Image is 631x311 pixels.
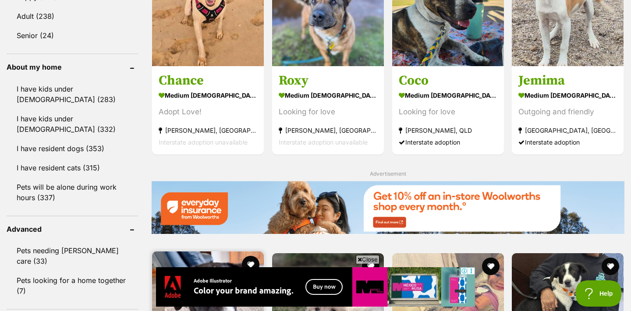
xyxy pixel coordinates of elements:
a: I have kids under [DEMOGRAPHIC_DATA] (332) [7,110,138,138]
iframe: Help Scout Beacon - Open [576,280,622,307]
span: Interstate adoption unavailable [279,138,368,146]
button: favourite [602,258,619,275]
a: I have kids under [DEMOGRAPHIC_DATA] (283) [7,80,138,109]
a: I have resident dogs (353) [7,139,138,158]
a: Senior (24) [7,26,138,45]
div: Interstate adoption [518,136,617,148]
header: Advanced [7,225,138,233]
div: Adopt Love! [159,106,257,118]
button: favourite [242,256,259,273]
strong: [GEOGRAPHIC_DATA], [GEOGRAPHIC_DATA] [518,124,617,136]
a: Coco medium [DEMOGRAPHIC_DATA] Dog Looking for love [PERSON_NAME], QLD Interstate adoption [392,66,504,155]
div: Looking for love [279,106,377,118]
h3: Chance [159,72,257,89]
a: Roxy medium [DEMOGRAPHIC_DATA] Dog Looking for love [PERSON_NAME], [GEOGRAPHIC_DATA] Interstate a... [272,66,384,155]
strong: [PERSON_NAME], QLD [399,124,497,136]
a: Pets looking for a home together (7) [7,271,138,300]
button: favourite [482,258,499,275]
a: Chance medium [DEMOGRAPHIC_DATA] Dog Adopt Love! [PERSON_NAME], [GEOGRAPHIC_DATA] Interstate adop... [152,66,264,155]
h3: Coco [399,72,497,89]
strong: medium [DEMOGRAPHIC_DATA] Dog [159,89,257,102]
a: Pets needing [PERSON_NAME] care (33) [7,241,138,270]
header: About my home [7,63,138,71]
h3: Roxy [279,72,377,89]
strong: [PERSON_NAME], [GEOGRAPHIC_DATA] [279,124,377,136]
a: Everyday Insurance promotional banner [151,181,624,235]
span: Advertisement [370,170,406,177]
img: Everyday Insurance promotional banner [151,181,624,233]
iframe: Advertisement [156,267,475,307]
div: Looking for love [399,106,497,118]
div: Interstate adoption [399,136,497,148]
strong: medium [DEMOGRAPHIC_DATA] Dog [399,89,497,102]
a: Adult (238) [7,7,138,25]
span: Close [356,255,379,264]
strong: medium [DEMOGRAPHIC_DATA] Dog [279,89,377,102]
div: Outgoing and friendly [518,106,617,118]
h3: Jemima [518,72,617,89]
a: Pets will be alone during work hours (337) [7,178,138,207]
strong: [PERSON_NAME], [GEOGRAPHIC_DATA] [159,124,257,136]
span: Interstate adoption unavailable [159,138,248,146]
strong: medium [DEMOGRAPHIC_DATA] Dog [518,89,617,102]
a: Jemima medium [DEMOGRAPHIC_DATA] Dog Outgoing and friendly [GEOGRAPHIC_DATA], [GEOGRAPHIC_DATA] I... [512,66,624,155]
a: I have resident cats (315) [7,159,138,177]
